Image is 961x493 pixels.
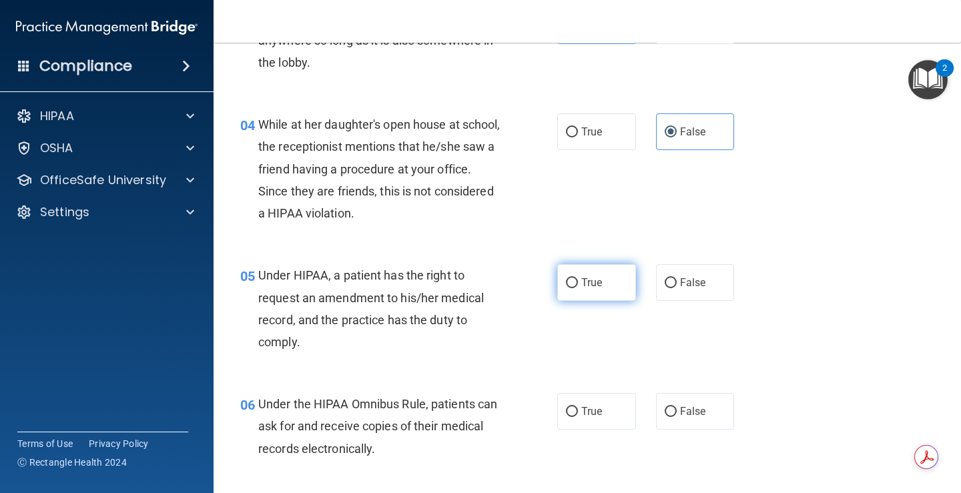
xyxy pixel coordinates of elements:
span: True [581,276,602,289]
span: True [581,405,602,418]
input: True [566,407,578,417]
a: Privacy Policy [89,437,149,450]
p: HIPAA [40,108,74,124]
span: False [680,125,706,138]
p: Settings [40,204,89,220]
a: HIPAA [16,108,194,124]
div: 2 [942,68,947,85]
a: Terms of Use [17,437,73,450]
button: Open Resource Center, 2 new notifications [908,60,948,99]
span: Ⓒ Rectangle Health 2024 [17,456,127,469]
input: False [665,127,677,137]
span: Under the HIPAA Omnibus Rule, patients can ask for and receive copies of their medical records el... [258,397,497,455]
p: OfficeSafe University [40,172,166,188]
a: Settings [16,204,194,220]
span: While at her daughter's open house at school, the receptionist mentions that he/she saw a friend ... [258,117,501,220]
h4: Compliance [39,57,132,75]
input: False [665,407,677,417]
span: Under HIPAA, a patient has the right to request an amendment to his/her medical record, and the p... [258,268,484,349]
span: False [680,276,706,289]
a: OfficeSafe University [16,172,194,188]
img: PMB logo [16,14,198,41]
a: OSHA [16,140,194,156]
input: True [566,127,578,137]
span: False [680,405,706,418]
span: True [581,125,602,138]
p: OSHA [40,140,73,156]
span: 05 [240,268,255,284]
span: 04 [240,117,255,133]
input: False [665,278,677,288]
span: 06 [240,397,255,413]
input: True [566,278,578,288]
